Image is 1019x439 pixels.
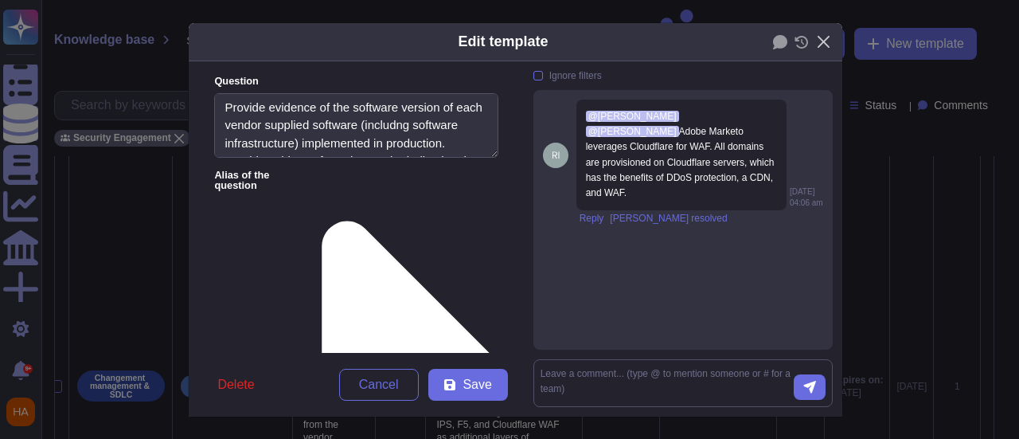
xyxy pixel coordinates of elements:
img: user [543,143,568,168]
span: [DATE] [790,188,814,196]
button: Delete [205,369,267,401]
span: @[PERSON_NAME] [586,111,679,122]
div: Ignore filters [549,71,602,80]
span: Adobe Marketo leverages Cloudflare for WAF. All domains are provisioned on Cloudflare servers, wh... [586,126,777,198]
span: 04:06 am [790,199,823,207]
button: Reply [580,214,604,223]
span: Delete [217,378,254,391]
button: Cancel [339,369,419,401]
button: Save [428,369,508,401]
label: Question [214,76,498,87]
button: [PERSON_NAME] resolved [610,214,727,223]
button: Close [811,29,836,54]
span: Save [463,378,491,391]
textarea: Provide evidence of the software version of each vendor supplied software (includng software infr... [214,93,498,159]
span: Cancel [359,378,399,391]
span: @[PERSON_NAME] [586,126,679,137]
div: Edit template [458,31,548,53]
